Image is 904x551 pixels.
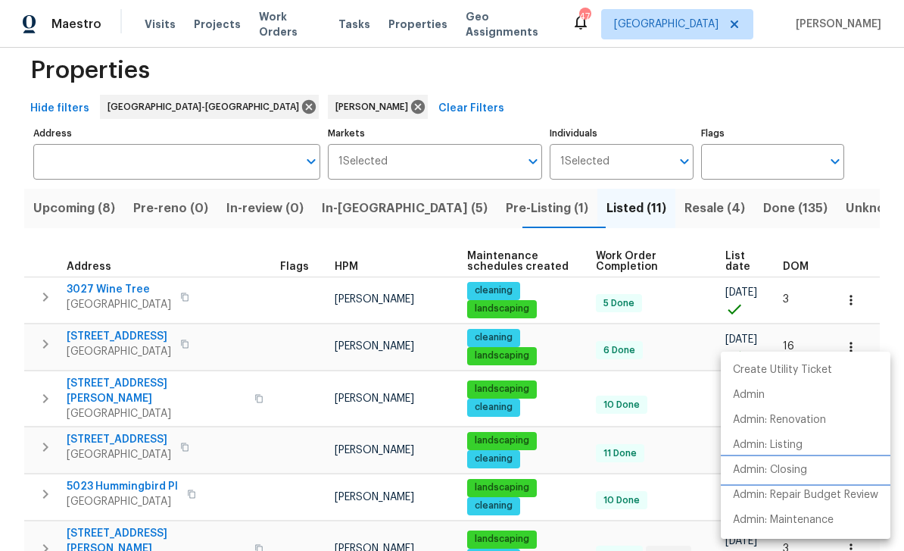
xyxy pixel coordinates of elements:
p: Create Utility Ticket [733,362,832,378]
p: Admin: Renovation [733,412,826,428]
p: Admin: Maintenance [733,512,834,528]
p: Admin: Closing [733,462,807,478]
p: Admin [733,387,765,403]
p: Admin: Listing [733,437,803,453]
p: Admin: Repair Budget Review [733,487,878,503]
